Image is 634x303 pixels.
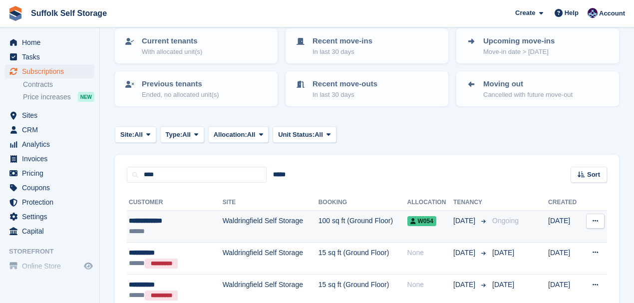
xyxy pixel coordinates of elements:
[5,64,94,78] a: menu
[318,242,407,274] td: 15 sq ft (Ground Floor)
[127,195,223,211] th: Customer
[134,130,143,140] span: All
[22,64,82,78] span: Subscriptions
[313,90,377,100] p: In last 30 days
[166,130,183,140] span: Type:
[223,211,318,243] td: Waldringfield Self Storage
[142,47,202,57] p: With allocated unit(s)
[273,126,336,143] button: Unit Status: All
[22,35,82,49] span: Home
[483,78,573,90] p: Moving out
[407,216,436,226] span: W054
[483,90,573,100] p: Cancelled with future move-out
[453,216,477,226] span: [DATE]
[247,130,256,140] span: All
[142,35,202,47] p: Current tenants
[318,195,407,211] th: Booking
[492,281,514,289] span: [DATE]
[78,92,94,102] div: NEW
[23,91,94,102] a: Price increases NEW
[23,80,94,89] a: Contracts
[313,47,372,57] p: In last 30 days
[115,126,156,143] button: Site: All
[453,280,477,290] span: [DATE]
[318,211,407,243] td: 100 sq ft (Ground Floor)
[5,108,94,122] a: menu
[287,72,447,105] a: Recent move-outs In last 30 days
[599,8,625,18] span: Account
[515,8,535,18] span: Create
[22,50,82,64] span: Tasks
[5,137,94,151] a: menu
[407,248,454,258] div: None
[548,195,582,211] th: Created
[548,242,582,274] td: [DATE]
[208,126,269,143] button: Allocation: All
[5,210,94,224] a: menu
[5,195,94,209] a: menu
[8,6,23,21] img: stora-icon-8386f47178a22dfd0bd8f6a31ec36ba5ce8667c1dd55bd0f319d3a0aa187defe.svg
[82,260,94,272] a: Preview store
[116,29,277,62] a: Current tenants With allocated unit(s)
[22,137,82,151] span: Analytics
[22,123,82,137] span: CRM
[22,210,82,224] span: Settings
[5,224,94,238] a: menu
[565,8,579,18] span: Help
[278,130,315,140] span: Unit Status:
[5,123,94,137] a: menu
[453,248,477,258] span: [DATE]
[548,211,582,243] td: [DATE]
[5,259,94,273] a: menu
[22,195,82,209] span: Protection
[214,130,247,140] span: Allocation:
[313,78,377,90] p: Recent move-outs
[142,78,219,90] p: Previous tenants
[23,92,71,102] span: Price increases
[223,242,318,274] td: Waldringfield Self Storage
[5,35,94,49] a: menu
[5,166,94,180] a: menu
[22,152,82,166] span: Invoices
[5,152,94,166] a: menu
[22,259,82,273] span: Online Store
[315,130,323,140] span: All
[587,170,600,180] span: Sort
[5,181,94,195] a: menu
[457,29,618,62] a: Upcoming move-ins Move-in date > [DATE]
[22,181,82,195] span: Coupons
[9,247,99,257] span: Storefront
[182,130,191,140] span: All
[453,195,488,211] th: Tenancy
[27,5,111,21] a: Suffolk Self Storage
[483,47,555,57] p: Move-in date > [DATE]
[407,195,454,211] th: Allocation
[313,35,372,47] p: Recent move-ins
[457,72,618,105] a: Moving out Cancelled with future move-out
[407,280,454,290] div: None
[588,8,598,18] img: William Notcutt
[483,35,555,47] p: Upcoming move-ins
[142,90,219,100] p: Ended, no allocated unit(s)
[223,195,318,211] th: Site
[22,108,82,122] span: Sites
[5,50,94,64] a: menu
[120,130,134,140] span: Site:
[22,166,82,180] span: Pricing
[287,29,447,62] a: Recent move-ins In last 30 days
[160,126,204,143] button: Type: All
[492,249,514,257] span: [DATE]
[116,72,277,105] a: Previous tenants Ended, no allocated unit(s)
[22,224,82,238] span: Capital
[492,217,519,225] span: Ongoing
